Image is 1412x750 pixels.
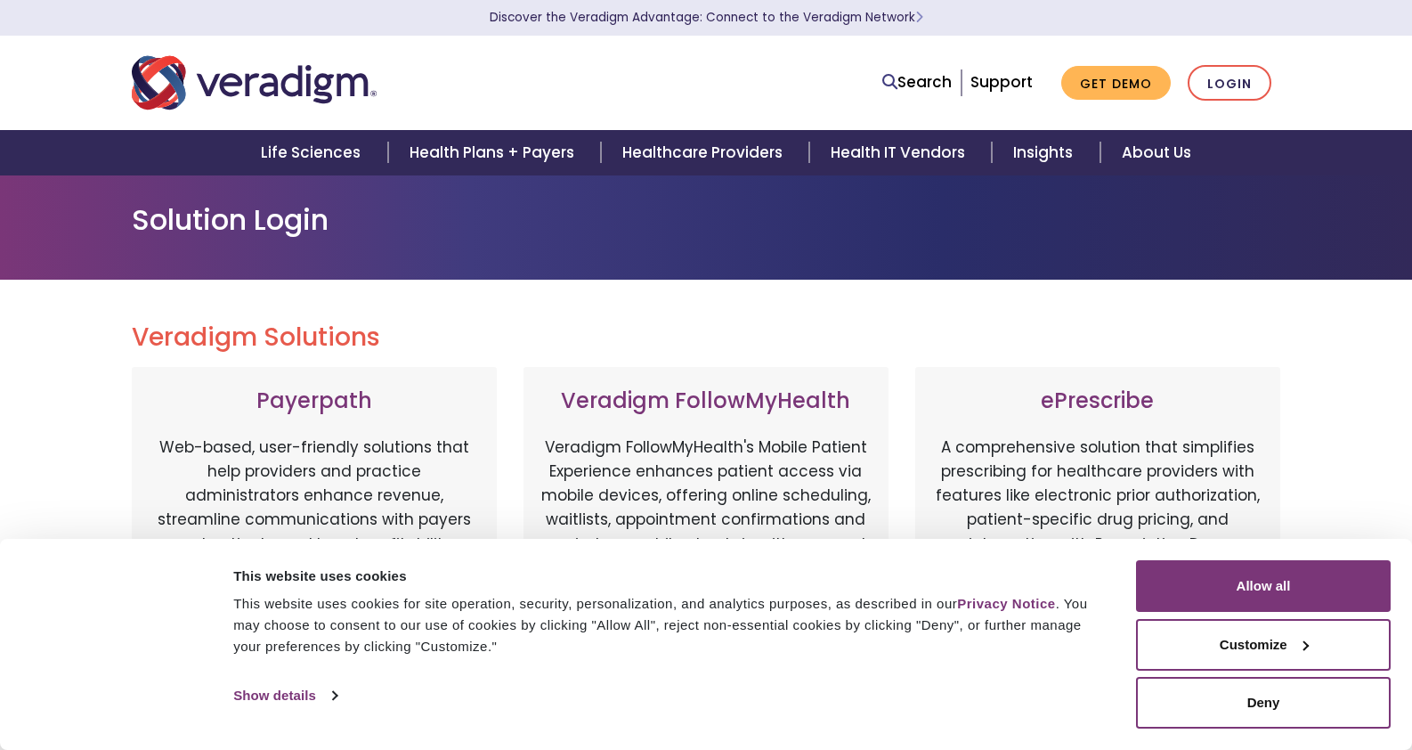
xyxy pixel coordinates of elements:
a: Health Plans + Payers [388,130,601,175]
a: Life Sciences [239,130,387,175]
a: Search [882,70,952,94]
p: Web-based, user-friendly solutions that help providers and practice administrators enhance revenu... [150,436,479,623]
p: Veradigm FollowMyHealth's Mobile Patient Experience enhances patient access via mobile devices, o... [541,436,871,605]
button: Deny [1136,677,1391,729]
h3: Veradigm FollowMyHealth [541,388,871,414]
button: Customize [1136,619,1391,671]
a: Get Demo [1061,66,1171,101]
h1: Solution Login [132,203,1280,237]
a: Insights [992,130,1100,175]
a: Support [970,71,1033,93]
div: This website uses cookies [233,566,1096,587]
a: Healthcare Providers [601,130,809,175]
a: Show details [233,682,337,709]
a: About Us [1100,130,1213,175]
h3: Payerpath [150,388,479,414]
h3: ePrescribe [933,388,1262,414]
p: A comprehensive solution that simplifies prescribing for healthcare providers with features like ... [933,436,1262,623]
a: Discover the Veradigm Advantage: Connect to the Veradigm NetworkLearn More [490,9,923,26]
span: Learn More [915,9,923,26]
a: Login [1188,65,1271,102]
a: Health IT Vendors [809,130,992,175]
div: This website uses cookies for site operation, security, personalization, and analytics purposes, ... [233,593,1096,657]
a: Privacy Notice [957,596,1055,611]
button: Allow all [1136,560,1391,612]
img: Veradigm logo [132,53,377,112]
h2: Veradigm Solutions [132,322,1280,353]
